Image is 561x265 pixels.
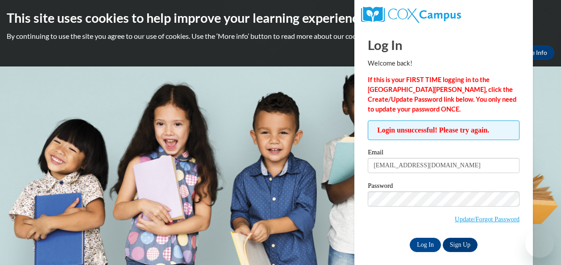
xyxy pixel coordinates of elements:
[368,36,519,54] h1: Log In
[455,215,519,223] a: Update/Forgot Password
[512,46,554,60] a: More Info
[368,76,516,113] strong: If this is your FIRST TIME logging in to the [GEOGRAPHIC_DATA][PERSON_NAME], click the Create/Upd...
[368,58,519,68] p: Welcome back!
[7,31,554,41] p: By continuing to use the site you agree to our use of cookies. Use the ‘More info’ button to read...
[7,9,554,27] h2: This site uses cookies to help improve your learning experience.
[361,7,461,23] img: COX Campus
[368,182,519,191] label: Password
[525,229,554,258] iframe: Button to launch messaging window
[410,238,441,252] input: Log In
[368,120,519,140] span: Login unsuccessful! Please try again.
[368,149,519,158] label: Email
[443,238,478,252] a: Sign Up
